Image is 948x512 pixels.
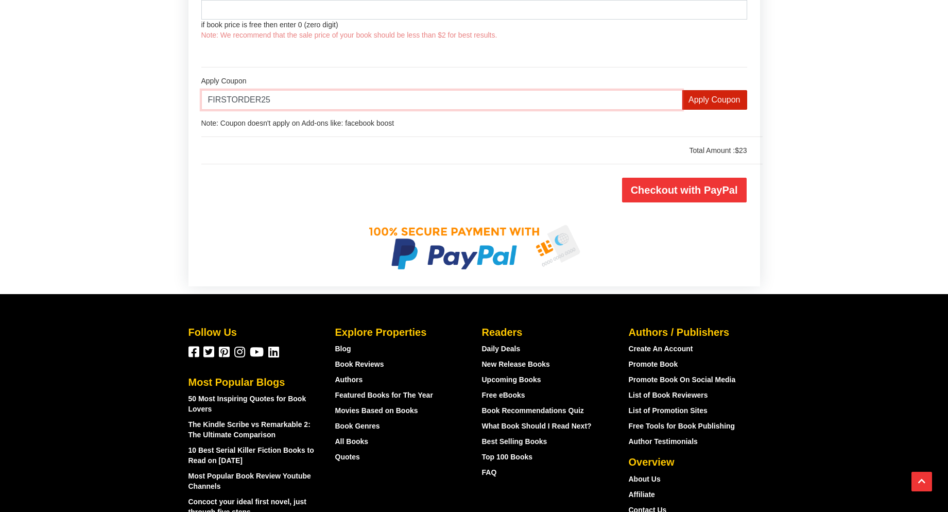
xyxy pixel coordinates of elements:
[234,345,245,359] a: BookBelow on Instagram
[335,437,369,446] a: All Books
[188,345,199,359] a: BookBelow on Facebook
[201,30,747,40] p: Note: We recommend that the sale price of your book should be less than $2 for best results.
[629,455,760,470] div: Overview
[188,420,311,439] a: The Kindle Scribe vs Remarkable 2: The Ultimate Comparison
[188,325,320,340] div: Follow Us
[622,178,747,202] input: Checkout with PayPal
[629,391,708,399] a: List of Book Reviewers
[335,345,351,353] a: Blog
[250,345,264,359] a: BookBelow on YouTube
[188,395,306,413] a: 50 Most Inspiring Quotes for Book Lovers
[482,422,592,430] a: What Book Should I Read Next?
[482,453,533,461] a: Top 100 Books
[188,446,314,465] a: 10 Best Serial Killer Fiction Books to Read on [DATE]
[188,375,320,390] div: Most Popular Blogs
[482,406,584,415] a: Book Recommendations Quiz
[482,345,521,353] a: Daily Deals
[482,360,550,368] a: New Release Books
[629,376,736,384] a: Promote Book On Social Media
[629,345,693,353] a: Create An Account
[629,490,655,499] a: Affiliate
[201,20,747,30] p: if book price is free then enter 0 (zero digit)
[682,90,747,110] input: Apply Coupon
[735,146,747,155] span: $23
[482,437,547,446] a: Best Selling Books
[335,325,467,340] div: Explore Properties
[365,223,583,274] img: Checkout with Paypal - BookBelow
[335,376,363,384] a: Authors
[201,118,747,128] p: Note: Coupon doesn't apply on Add-ons like: facebook boost
[482,468,497,476] a: FAQ
[203,345,214,359] a: BookBelow on Twitter
[335,422,380,430] a: Book Genres
[629,360,678,368] a: Promote Book
[911,472,932,491] button: Scroll Top
[629,422,735,430] a: Free Tools for Book Publishing
[629,406,708,415] a: List of Promotion Sites
[629,325,760,340] div: Authors / Publishers
[201,90,682,110] input: Enter Coupon
[188,472,311,490] a: Most Popular Book Review Youtube Channels
[482,376,541,384] a: Upcoming Books
[335,391,433,399] a: Featured Books for The Year
[482,391,525,399] a: Free eBooks
[482,325,613,340] div: Readers
[201,76,247,86] label: Apply Coupon
[335,406,418,415] a: Movies Based on Books
[335,453,360,461] a: Quotes
[268,345,279,359] a: BookBelow on Linkedin
[689,146,747,155] span: Total Amount :
[629,437,698,446] a: Author Testimonials
[219,345,230,359] a: BookBelow on Pinterest
[335,360,384,368] a: Book Reviews
[629,475,661,483] a: About Us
